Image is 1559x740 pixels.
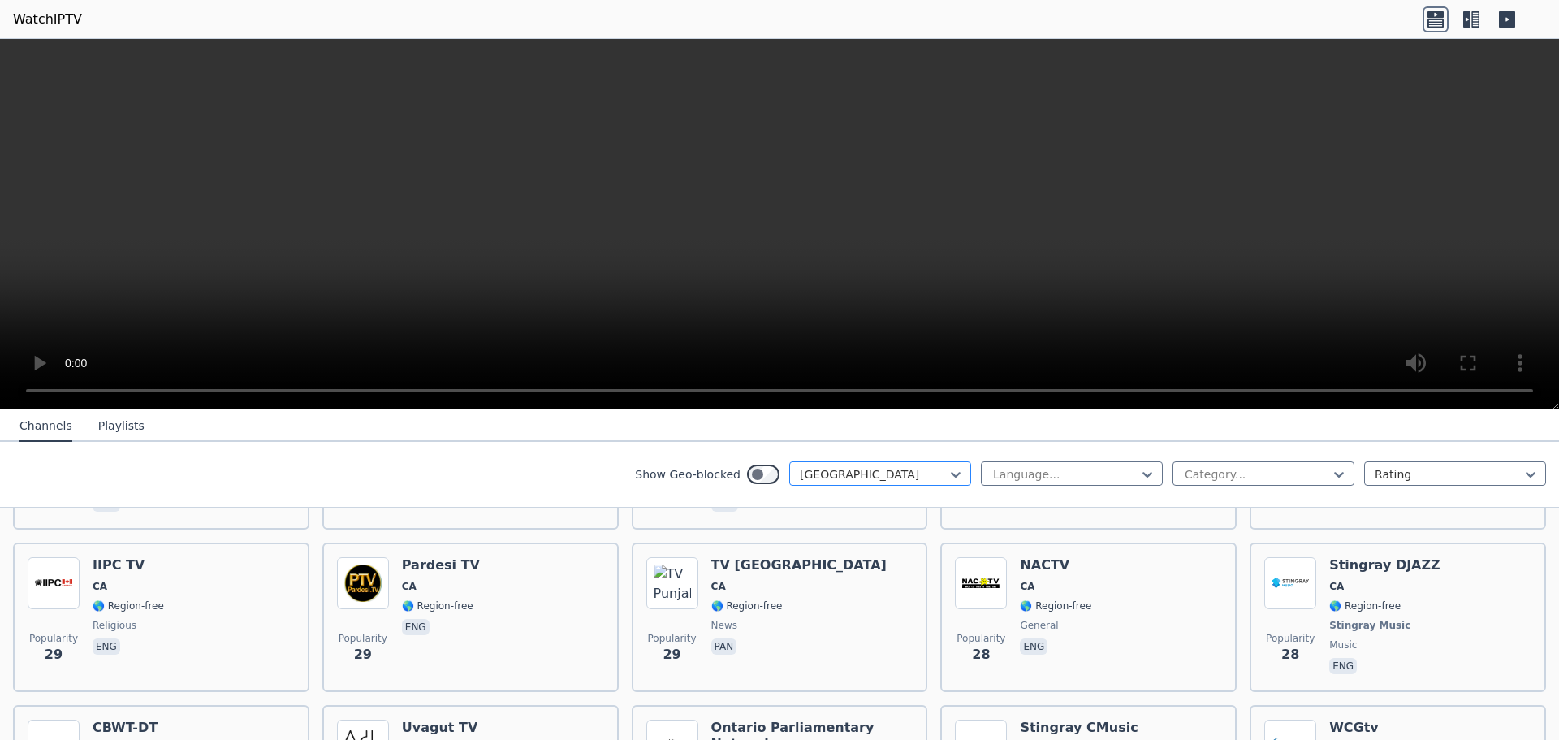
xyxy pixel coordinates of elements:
img: TV Punjab [646,557,698,609]
button: Channels [19,411,72,442]
span: news [711,619,737,632]
span: Popularity [1266,632,1315,645]
span: general [1020,619,1058,632]
span: CA [402,580,417,593]
p: eng [1329,658,1357,674]
h6: Pardesi TV [402,557,480,573]
h6: CBWT-DT [93,720,164,736]
h6: WCGtv [1329,720,1401,736]
span: religious [93,619,136,632]
span: music [1329,638,1357,651]
span: 🌎 Region-free [1329,599,1401,612]
p: eng [402,619,430,635]
span: Popularity [957,632,1005,645]
h6: Stingray DJAZZ [1329,557,1440,573]
h6: IIPC TV [93,557,164,573]
span: 29 [354,645,372,664]
span: 🌎 Region-free [93,599,164,612]
p: pan [711,638,737,655]
span: Popularity [648,632,697,645]
span: CA [1020,580,1034,593]
span: CA [711,580,726,593]
img: NACTV [955,557,1007,609]
button: Playlists [98,411,145,442]
h6: TV [GEOGRAPHIC_DATA] [711,557,887,573]
h6: Stingray CMusic [1020,720,1138,736]
span: 🌎 Region-free [402,599,473,612]
img: IIPC TV [28,557,80,609]
span: 28 [1281,645,1299,664]
img: Stingray DJAZZ [1264,557,1316,609]
span: 🌎 Region-free [711,599,783,612]
p: eng [93,638,120,655]
span: CA [1329,580,1344,593]
span: Popularity [29,632,78,645]
p: eng [1020,638,1047,655]
a: WatchIPTV [13,10,82,29]
span: CA [93,580,107,593]
h6: Uvagut TV [402,720,478,736]
span: 28 [972,645,990,664]
label: Show Geo-blocked [635,466,741,483]
span: 🌎 Region-free [1020,599,1091,612]
span: Stingray Music [1329,619,1410,632]
span: 29 [663,645,680,664]
span: 29 [45,645,63,664]
span: Popularity [339,632,387,645]
h6: NACTV [1020,557,1091,573]
img: Pardesi TV [337,557,389,609]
